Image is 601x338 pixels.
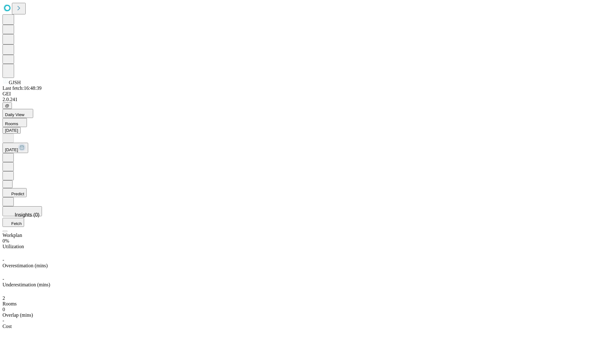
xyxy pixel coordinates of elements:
[3,143,28,153] button: [DATE]
[5,112,24,117] span: Daily View
[3,109,33,118] button: Daily View
[3,118,27,127] button: Rooms
[3,238,9,243] span: 0%
[3,188,27,197] button: Predict
[3,233,22,238] span: Workplan
[3,257,4,263] span: -
[3,295,5,301] span: 2
[5,121,18,126] span: Rooms
[3,102,12,109] button: @
[3,127,21,134] button: [DATE]
[5,103,9,108] span: @
[3,263,48,268] span: Overestimation (mins)
[3,301,17,306] span: Rooms
[3,307,5,312] span: 0
[3,97,598,102] div: 2.0.241
[15,212,39,218] span: Insights (0)
[3,218,24,227] button: Fetch
[5,147,18,152] span: [DATE]
[3,318,4,323] span: -
[3,91,598,97] div: GEI
[3,312,33,318] span: Overlap (mins)
[3,206,42,216] button: Insights (0)
[3,85,42,91] span: Last fetch: 16:48:39
[3,244,24,249] span: Utilization
[3,324,12,329] span: Cost
[3,282,50,287] span: Underestimation (mins)
[9,80,21,85] span: GJSH
[3,276,4,282] span: -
